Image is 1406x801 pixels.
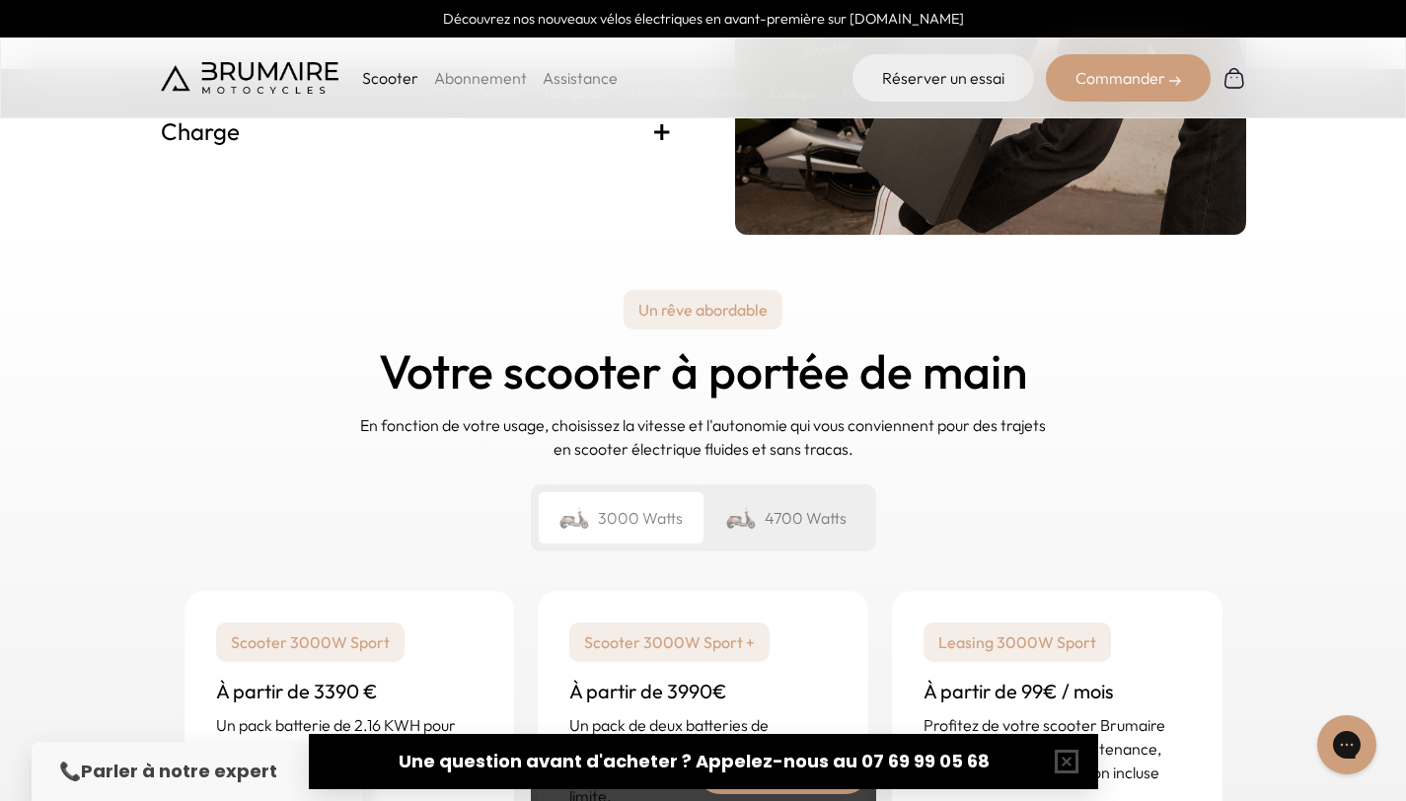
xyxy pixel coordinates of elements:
p: Un pack batterie de 2.16 KWH pour une autonomie de 80km parfaite en ville au quotidien. [216,713,483,784]
a: Abonnement [434,68,527,88]
p: Leasing 3000W Sport [924,622,1111,662]
h3: Charge [161,115,672,147]
p: Un rêve abordable [624,290,782,329]
h3: À partir de 99€ / mois [924,678,1191,705]
h2: Votre scooter à portée de main [379,345,1027,398]
img: right-arrow-2.png [1169,75,1181,87]
a: Réserver un essai [852,54,1034,102]
div: 3000 Watts [539,492,703,544]
p: Scooter 3000W Sport + [569,622,770,662]
p: Scooter [362,66,418,90]
h3: À partir de 3990€ [569,678,837,705]
iframe: Gorgias live chat messenger [1307,708,1386,781]
a: Assistance [543,68,618,88]
div: 4700 Watts [703,492,868,544]
span: + [652,115,672,147]
img: Panier [1222,66,1246,90]
div: Commander [1046,54,1211,102]
p: En fonction de votre usage, choisissez la vitesse et l'autonomie qui vous conviennent pour des tr... [358,413,1049,461]
h3: À partir de 3390 € [216,678,483,705]
p: Profitez de votre scooter Brumaire dès 99€ / mois avec maintenance, immatriculation et livraison ... [924,713,1191,784]
p: Scooter 3000W Sport [216,622,405,662]
img: Brumaire Motocycles [161,62,338,94]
